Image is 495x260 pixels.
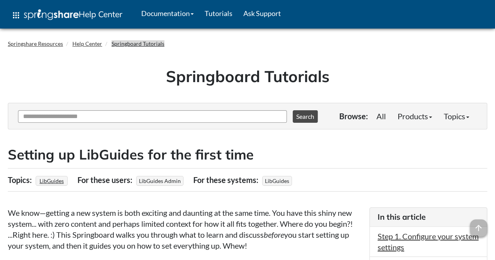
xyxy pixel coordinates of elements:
h1: Springboard Tutorials [14,65,481,87]
a: Tutorials [199,4,238,23]
a: Springboard Tutorials [112,40,164,47]
a: All [371,108,392,124]
a: Topics [438,108,475,124]
p: We know—getting a new system is both exciting and daunting at the same time. You have this shiny ... [8,207,362,251]
h2: Setting up LibGuides for the first time [8,145,487,164]
h3: In this article [378,212,479,222]
div: For these systems: [193,172,260,187]
span: LibGuides [262,176,292,186]
em: before [264,230,284,239]
a: Products [392,108,438,124]
a: arrow_upward [470,220,487,230]
a: LibGuides [38,175,65,186]
span: LibGuides Admin [136,176,184,186]
div: Topics: [8,172,34,187]
div: For these users: [77,172,134,187]
button: Search [293,110,318,123]
a: Step 1. Configure your system settings [378,231,479,252]
a: Ask Support [238,4,286,23]
p: Browse: [339,111,368,122]
span: Help Center [79,9,122,19]
a: Help Center [72,40,102,47]
span: arrow_upward [470,219,487,237]
a: Documentation [136,4,199,23]
a: Springshare Resources [8,40,63,47]
a: apps Help Center [6,4,128,27]
img: Springshare [24,9,79,20]
span: apps [11,11,21,20]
